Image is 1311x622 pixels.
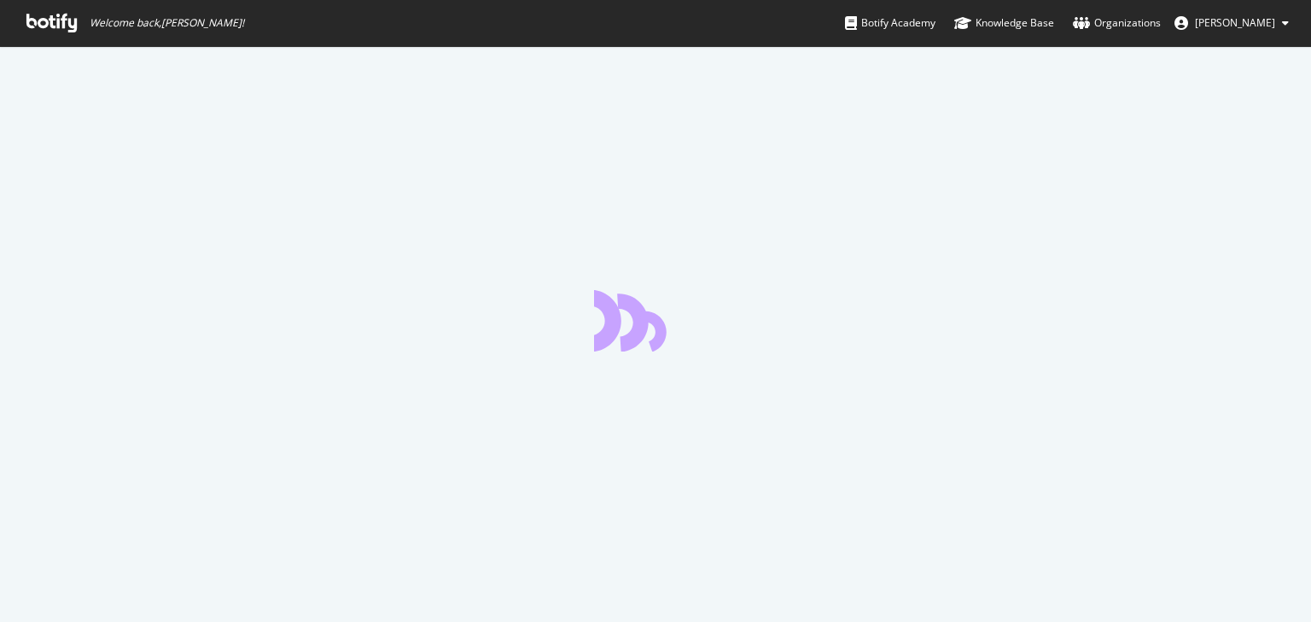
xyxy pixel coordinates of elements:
[845,15,935,32] div: Botify Academy
[954,15,1054,32] div: Knowledge Base
[594,290,717,352] div: animation
[90,16,244,30] span: Welcome back, [PERSON_NAME] !
[1073,15,1161,32] div: Organizations
[1195,15,1275,30] span: Da Silva Eva
[1161,9,1302,37] button: [PERSON_NAME]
